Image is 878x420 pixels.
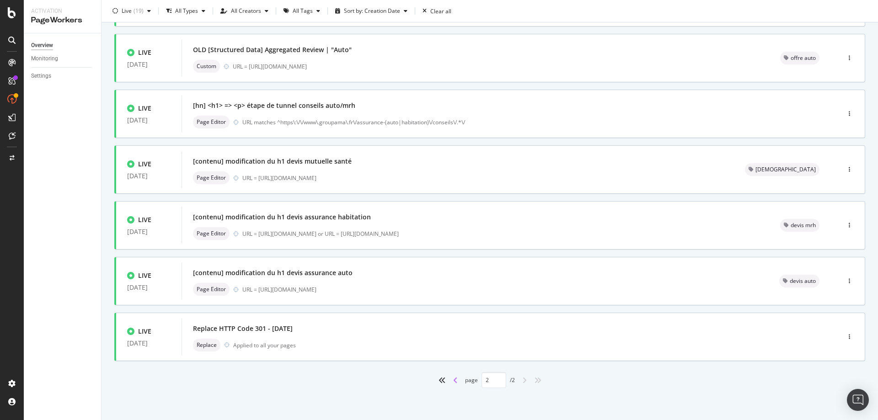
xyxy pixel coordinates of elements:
[138,159,151,169] div: LIVE
[197,342,217,348] span: Replace
[193,101,355,110] div: [hn] <h1> => <p> étape de tunnel conseils auto/mrh
[138,327,151,336] div: LIVE
[193,227,230,240] div: neutral label
[242,230,758,238] div: URL = [URL][DOMAIN_NAME] or URL = [URL][DOMAIN_NAME]
[780,52,819,64] div: neutral label
[193,171,230,184] div: neutral label
[162,4,209,18] button: All Types
[791,55,816,61] span: offre auto
[31,54,58,64] div: Monitoring
[138,48,151,57] div: LIVE
[233,341,296,349] div: Applied to all your pages
[197,119,226,125] span: Page Editor
[175,8,198,14] div: All Types
[138,271,151,280] div: LIVE
[242,118,801,126] div: URL matches ^https\:\/\/www\.groupama\.fr\/assurance-(auto|habitation)\/conseils\/.*\/
[193,116,230,128] div: neutral label
[465,372,515,388] div: page / 2
[127,172,171,180] div: [DATE]
[790,278,816,284] span: devis auto
[134,8,144,14] div: ( 19 )
[193,324,293,333] div: Replace HTTP Code 301 - [DATE]
[344,8,400,14] div: Sort by: Creation Date
[127,117,171,124] div: [DATE]
[193,60,220,73] div: neutral label
[138,215,151,224] div: LIVE
[231,8,261,14] div: All Creators
[31,71,95,81] a: Settings
[138,104,151,113] div: LIVE
[791,223,816,228] span: devis mrh
[519,373,530,388] div: angle-right
[197,64,216,69] span: Custom
[193,283,230,296] div: neutral label
[233,63,758,70] div: URL = [URL][DOMAIN_NAME]
[332,4,411,18] button: Sort by: Creation Date
[217,4,272,18] button: All Creators
[780,219,819,232] div: neutral label
[193,213,371,222] div: [contenu] modification du h1 devis assurance habitation
[31,7,94,15] div: Activation
[109,4,155,18] button: Live(19)
[31,15,94,26] div: PageWorkers
[122,8,132,14] div: Live
[31,41,53,50] div: Overview
[779,275,819,287] div: neutral label
[127,284,171,291] div: [DATE]
[127,228,171,235] div: [DATE]
[293,8,313,14] div: All Tags
[847,389,869,411] div: Open Intercom Messenger
[193,157,352,166] div: [contenu] modification du h1 devis mutuelle santé
[193,339,220,351] div: neutral label
[193,268,353,277] div: [contenu] modification du h1 devis assurance auto
[193,45,352,54] div: OLD [Structured Data] Aggregated Review | "Auto"
[755,167,816,172] span: [DEMOGRAPHIC_DATA]
[430,7,451,15] div: Clear all
[31,54,95,64] a: Monitoring
[530,373,545,388] div: angles-right
[419,4,451,18] button: Clear all
[450,373,461,388] div: angle-left
[197,175,226,181] span: Page Editor
[127,340,171,347] div: [DATE]
[31,41,95,50] a: Overview
[127,61,171,68] div: [DATE]
[745,163,819,176] div: neutral label
[197,287,226,292] span: Page Editor
[242,286,757,293] div: URL = [URL][DOMAIN_NAME]
[242,174,723,182] div: URL = [URL][DOMAIN_NAME]
[31,71,51,81] div: Settings
[435,373,450,388] div: angles-left
[197,231,226,236] span: Page Editor
[280,4,324,18] button: All Tags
